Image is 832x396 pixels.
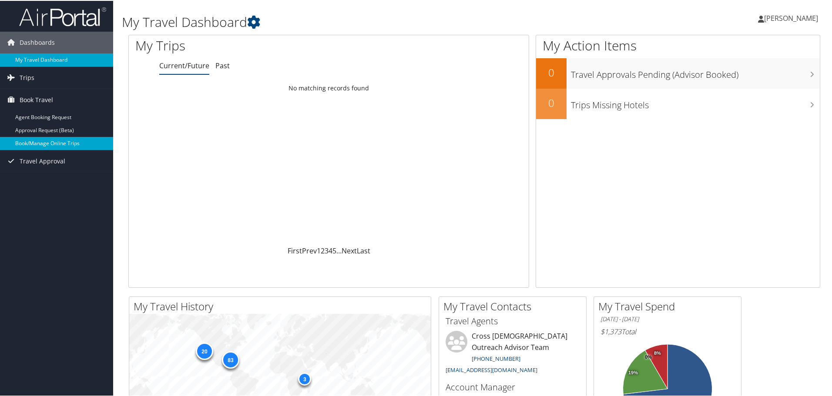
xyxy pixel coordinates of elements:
[195,342,213,359] div: 20
[302,245,317,255] a: Prev
[472,354,520,362] a: [PHONE_NUMBER]
[628,369,638,375] tspan: 19%
[20,88,53,110] span: Book Travel
[357,245,370,255] a: Last
[129,80,529,95] td: No matching records found
[446,380,580,393] h3: Account Manager
[20,31,55,53] span: Dashboards
[446,365,537,373] a: [EMAIL_ADDRESS][DOMAIN_NAME]
[536,64,567,79] h2: 0
[329,245,332,255] a: 4
[342,245,357,255] a: Next
[122,12,592,30] h1: My Travel Dashboard
[298,372,311,385] div: 3
[215,60,230,70] a: Past
[288,245,302,255] a: First
[645,354,652,359] tspan: 0%
[571,63,820,80] h3: Travel Approvals Pending (Advisor Booked)
[654,350,661,355] tspan: 8%
[758,4,827,30] a: [PERSON_NAME]
[134,298,431,313] h2: My Travel History
[536,95,567,110] h2: 0
[536,88,820,118] a: 0Trips Missing Hotels
[321,245,325,255] a: 2
[336,245,342,255] span: …
[443,298,586,313] h2: My Travel Contacts
[222,350,239,367] div: 83
[441,330,584,376] li: Cross [DEMOGRAPHIC_DATA] Outreach Advisor Team
[332,245,336,255] a: 5
[20,150,65,171] span: Travel Approval
[536,57,820,88] a: 0Travel Approvals Pending (Advisor Booked)
[601,314,735,323] h6: [DATE] - [DATE]
[764,13,818,22] span: [PERSON_NAME]
[601,326,621,336] span: $1,373
[571,94,820,110] h3: Trips Missing Hotels
[446,314,580,326] h3: Travel Agents
[135,36,356,54] h1: My Trips
[159,60,209,70] a: Current/Future
[601,326,735,336] h6: Total
[598,298,741,313] h2: My Travel Spend
[325,245,329,255] a: 3
[536,36,820,54] h1: My Action Items
[20,66,34,88] span: Trips
[317,245,321,255] a: 1
[19,6,106,26] img: airportal-logo.png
